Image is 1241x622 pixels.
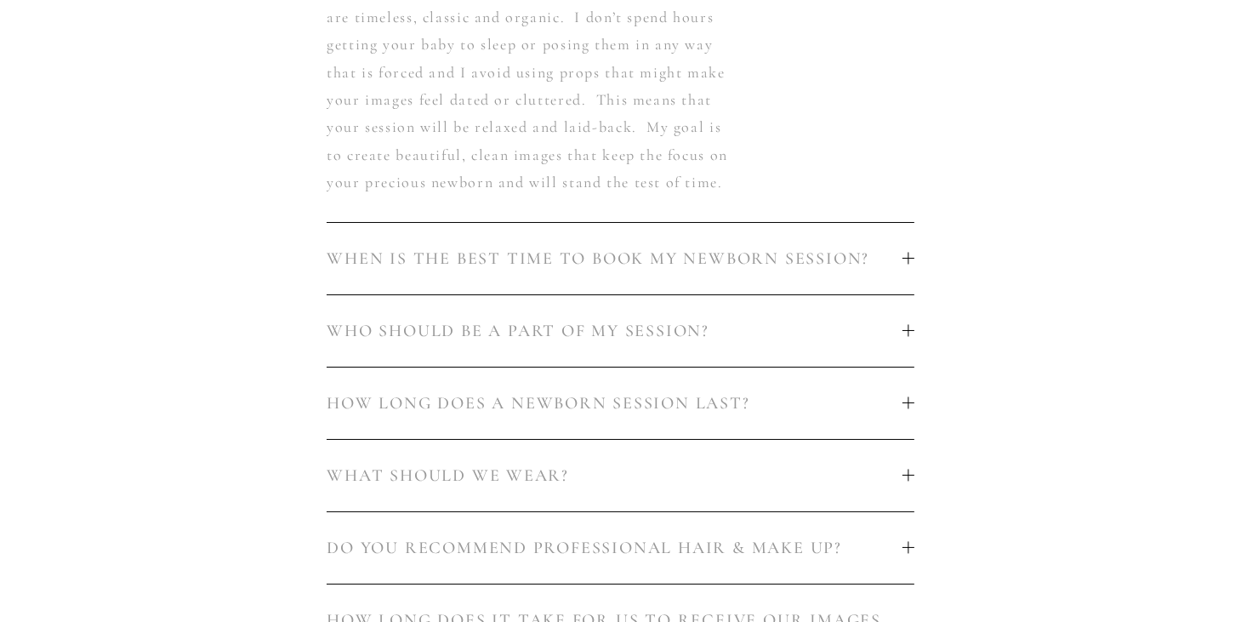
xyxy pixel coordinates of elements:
[327,393,902,414] span: HOW LONG DOES A NEWBORN SESSION LAST?
[327,248,902,269] span: WHEN IS THE BEST TIME TO BOOK MY NEWBORN SESSION?
[327,440,914,511] button: WHAT SHOULD WE WEAR?
[327,295,914,367] button: WHO SHOULD BE A PART OF MY SESSION?
[327,368,914,439] button: HOW LONG DOES A NEWBORN SESSION LAST?
[327,321,902,341] span: WHO SHOULD BE A PART OF MY SESSION?
[327,465,902,486] span: WHAT SHOULD WE WEAR?
[327,223,914,294] button: WHEN IS THE BEST TIME TO BOOK MY NEWBORN SESSION?
[327,512,914,584] button: DO YOU RECOMMEND PROFESSIONAL HAIR & MAKE UP?
[327,538,902,558] span: DO YOU RECOMMEND PROFESSIONAL HAIR & MAKE UP?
